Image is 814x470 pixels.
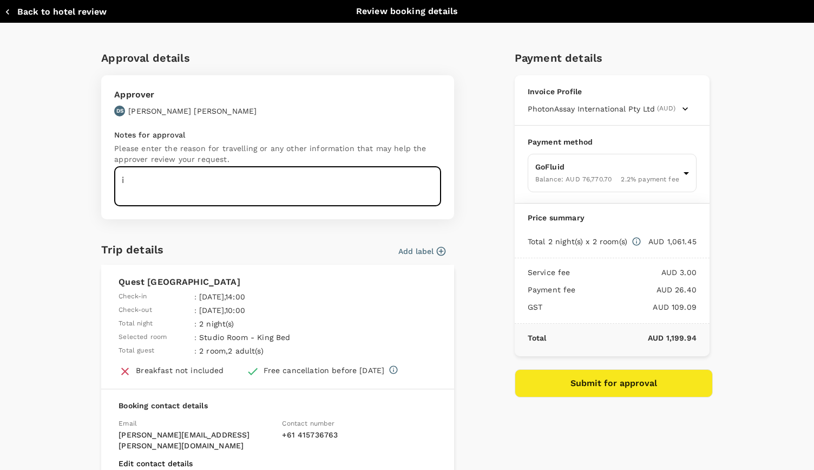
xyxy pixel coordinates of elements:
[119,400,437,411] p: Booking contact details
[194,318,196,329] span: :
[199,332,339,343] p: Studio Room - King Bed
[119,420,137,427] span: Email
[199,291,339,302] p: [DATE] , 14:00
[199,345,339,356] p: 2 room , 2 adult(s)
[621,175,679,183] span: 2.2 % payment fee
[101,241,163,258] h6: Trip details
[114,167,441,206] textarea: i
[398,246,445,257] button: Add label
[528,212,697,223] p: Price summary
[528,136,697,147] p: Payment method
[119,318,153,329] span: Total night
[282,429,437,440] p: + 61 415736763
[119,305,152,316] span: Check-out
[199,305,339,316] p: [DATE] , 10:00
[116,107,123,115] p: DS
[515,49,713,67] h6: Payment details
[528,302,542,312] p: GST
[4,6,107,17] button: Back to hotel review
[535,161,679,172] p: GoFluid
[114,143,441,165] p: Please enter the reason for travelling or any other information that may help the approver review...
[641,236,697,247] p: AUD 1,061.45
[114,129,441,140] p: Notes for approval
[114,88,257,101] p: Approver
[194,291,196,302] span: :
[528,267,570,278] p: Service fee
[119,289,342,356] table: simple table
[356,5,458,18] p: Review booking details
[119,291,147,302] span: Check-in
[528,103,655,114] span: PhotonAssay International Pty Ltd
[119,459,193,468] button: Edit contact details
[528,86,697,97] p: Invoice Profile
[528,284,576,295] p: Payment fee
[199,318,339,329] p: 2 night(s)
[194,345,196,356] span: :
[570,267,697,278] p: AUD 3.00
[119,429,273,451] p: [PERSON_NAME][EMAIL_ADDRESS][PERSON_NAME][DOMAIN_NAME]
[528,154,697,192] div: GoFluidBalance: AUD 76,770.702.2% payment fee
[194,332,196,343] span: :
[119,332,167,343] span: Selected room
[119,345,154,356] span: Total guest
[528,332,547,343] p: Total
[194,305,196,316] span: :
[101,49,454,67] h6: Approval details
[128,106,257,116] p: [PERSON_NAME] [PERSON_NAME]
[515,369,713,397] button: Submit for approval
[535,175,612,183] span: Balance : AUD 76,770.70
[136,365,224,376] div: Breakfast not included
[282,420,334,427] span: Contact number
[264,365,385,376] div: Free cancellation before [DATE]
[528,236,627,247] p: Total 2 night(s) x 2 room(s)
[528,103,688,114] button: PhotonAssay International Pty Ltd(AUD)
[657,103,675,114] span: (AUD)
[547,332,697,343] p: AUD 1,199.94
[576,284,697,295] p: AUD 26.40
[542,302,697,312] p: AUD 109.09
[389,365,398,375] svg: Full refund before 2025-10-20 14:00 (note : CXL 1400 HTL TIME ON 20OCT25-) additional details fro...
[119,276,437,289] p: Quest [GEOGRAPHIC_DATA]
